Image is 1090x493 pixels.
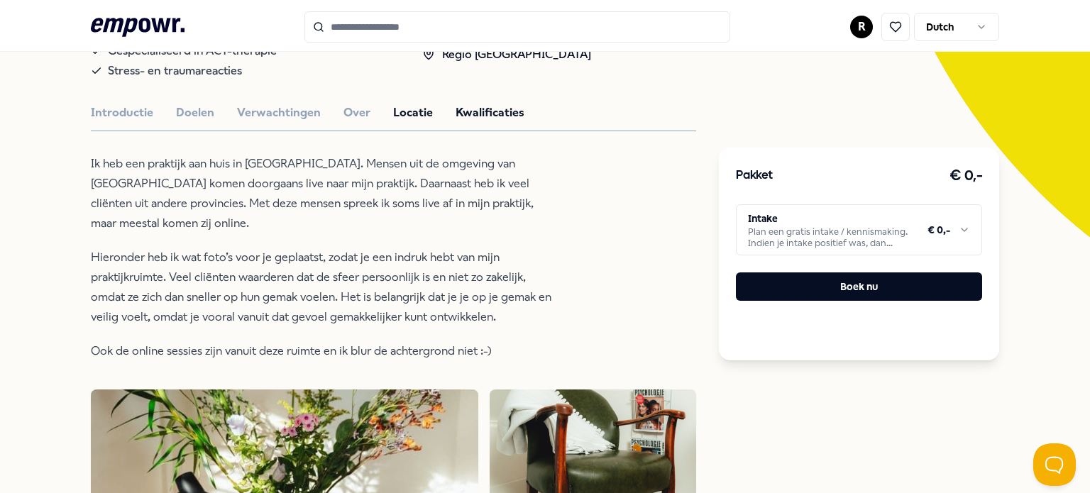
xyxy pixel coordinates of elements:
p: Hieronder heb ik wat foto’s voor je geplaatst, zodat je een indruk hebt van mijn praktijkruimte. ... [91,248,552,327]
p: Ik heb een praktijk aan huis in [GEOGRAPHIC_DATA]. Mensen uit de omgeving van [GEOGRAPHIC_DATA] k... [91,154,552,233]
button: Doelen [176,104,214,122]
h3: € 0,- [949,165,983,187]
span: Stress- en traumareacties [108,61,242,81]
button: Verwachtingen [237,104,321,122]
button: Locatie [393,104,433,122]
button: R [850,16,873,38]
button: Over [343,104,370,122]
input: Search for products, categories or subcategories [304,11,730,43]
p: Ook de online sessies zijn vanuit deze ruimte en ik blur de achtergrond niet :-) [91,341,552,361]
button: Boek nu [736,272,982,301]
button: Kwalificaties [456,104,524,122]
button: Introductie [91,104,153,122]
div: Regio [GEOGRAPHIC_DATA] [422,45,591,64]
h3: Pakket [736,167,773,185]
iframe: Help Scout Beacon - Open [1033,443,1076,486]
